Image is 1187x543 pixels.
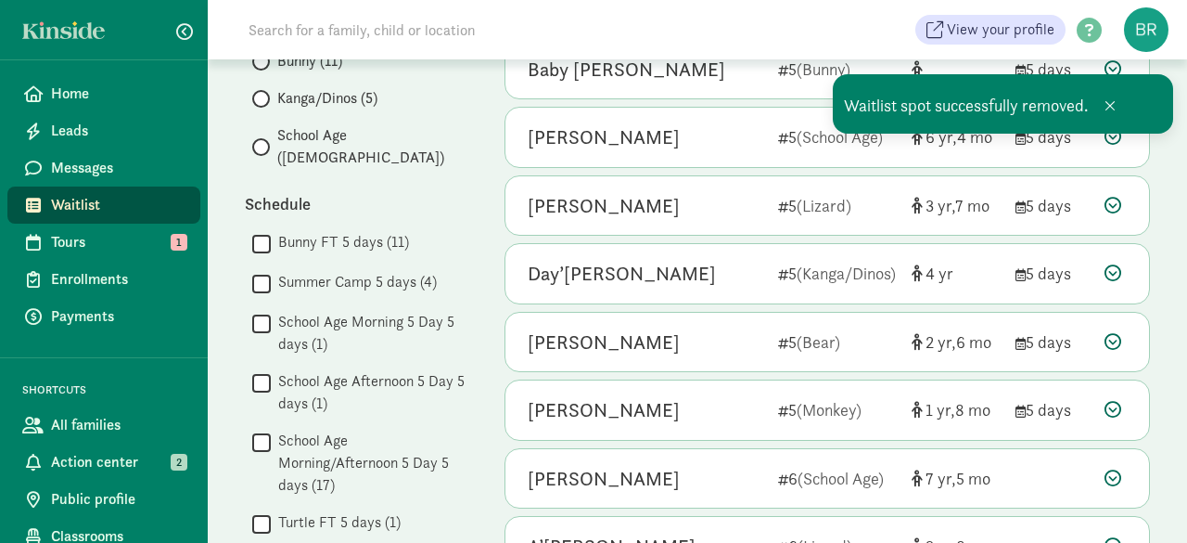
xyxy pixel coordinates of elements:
label: School Age Afternoon 5 Day 5 days (1) [271,370,467,415]
div: [object Object] [912,466,1001,491]
div: [object Object] [912,124,1001,149]
a: Tours 1 [7,224,200,261]
label: School Age Morning/Afternoon 5 Day 5 days (17) [271,430,467,497]
label: Bunny FT 5 days (11) [271,231,409,253]
span: Payments [51,305,185,328]
iframe: Chat Widget [1094,454,1187,543]
span: 4 [957,126,992,148]
div: [object Object] [912,193,1001,218]
div: [object Object] [912,261,1001,286]
a: All families [7,407,200,444]
span: 6 [956,331,991,353]
span: Public profile [51,488,185,511]
div: 5 [778,261,897,286]
span: School Age ([DEMOGRAPHIC_DATA]) [277,124,467,169]
span: 7 [925,468,956,489]
div: Waitlist spot successfully removed. [833,74,1173,134]
label: Summer Camp 5 days (4) [271,271,437,293]
span: Tours [51,231,185,253]
span: (Lizard) [797,195,851,216]
span: View your profile [947,19,1054,41]
div: 6 [778,466,897,491]
div: 5 days [1015,57,1090,82]
div: Ma’Kai Poindexter [528,123,680,152]
div: 5 days [1015,193,1090,218]
a: Messages [7,149,200,187]
span: (School Age) [798,468,884,489]
div: 5 [778,193,897,218]
div: Stella Lucas [528,191,680,221]
span: Kanga/Dinos (5) [277,87,377,110]
span: Waitlist [51,194,185,216]
span: 7 [955,195,989,216]
span: 8 [955,399,990,420]
span: Messages [51,157,185,179]
div: Schedule [245,191,467,216]
a: Leads [7,112,200,149]
div: [object Object] [912,57,1001,82]
span: Home [51,83,185,105]
span: 3 [925,195,955,216]
span: 6 [925,126,957,148]
span: 5 [956,468,990,489]
div: Zariah Schultz [528,395,680,425]
span: (Kanga/Dinos) [797,263,896,284]
a: Public profile [7,481,200,518]
span: Action center [51,451,185,473]
label: Turtle FT 5 days (1) [271,511,401,534]
div: 5 [778,330,897,355]
div: 5 [778,57,897,82]
div: 5 days [1015,124,1090,149]
a: Payments [7,298,200,335]
div: [object Object] [912,397,1001,422]
span: 1 [925,399,955,420]
span: Enrollments [51,268,185,291]
span: (Monkey) [797,399,862,420]
a: Enrollments [7,261,200,298]
span: (Bear) [797,331,840,353]
a: Action center 2 [7,444,200,481]
span: (Bunny) [797,58,850,80]
div: 5 days [1015,330,1090,355]
span: Bunny (11) [277,50,342,72]
div: Baby Burton [528,55,725,84]
div: Dakota Carmouche [528,328,680,357]
a: View your profile [915,15,1066,45]
div: 5 days [1015,261,1090,286]
span: All families [51,414,185,436]
span: 4 [925,263,953,284]
span: (School Age) [797,126,883,148]
input: Search for a family, child or location [237,11,758,48]
a: Waitlist [7,187,200,224]
a: Home [7,75,200,112]
div: 5 days [1015,397,1090,422]
span: 1 [171,234,187,251]
div: 5 [778,124,897,149]
div: Chloe Ernsberger [528,464,680,494]
span: 2 [925,331,956,353]
div: Day’Lon Artis [528,259,716,289]
span: 2 [171,454,187,471]
label: School Age Morning 5 Day 5 days (1) [271,311,467,356]
div: 5 [778,397,897,422]
div: [object Object] [912,330,1001,355]
span: Leads [51,120,185,142]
